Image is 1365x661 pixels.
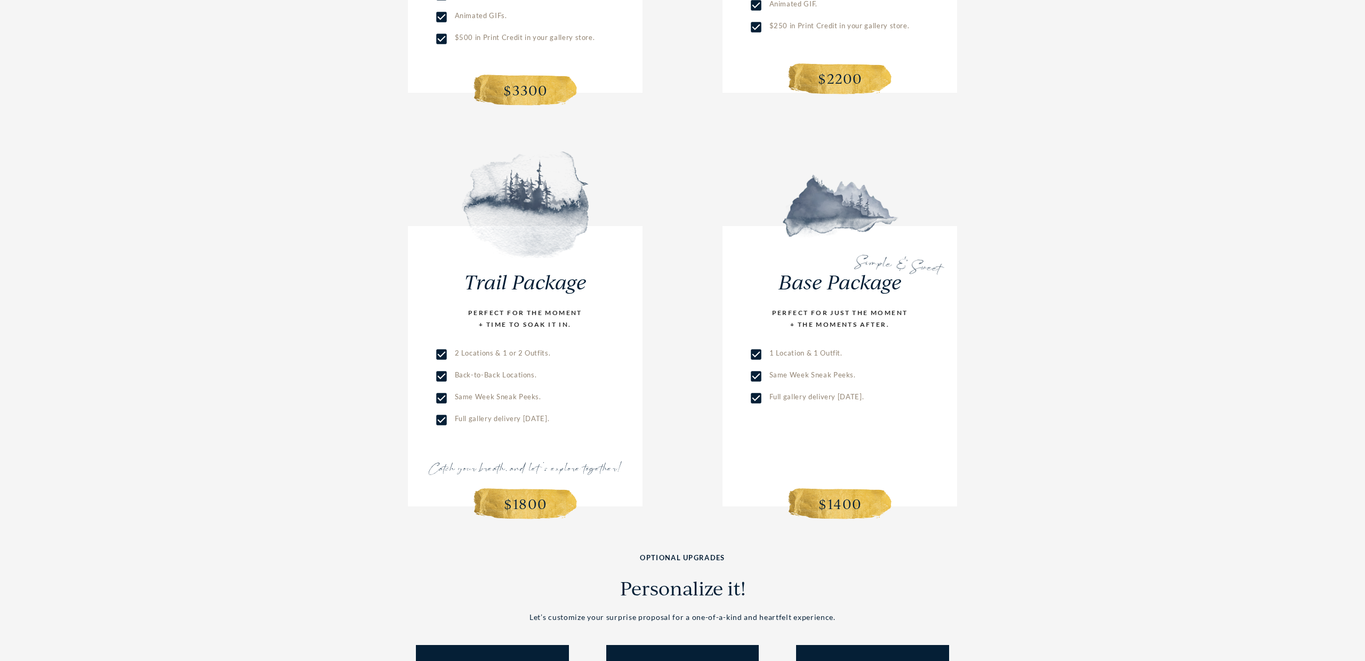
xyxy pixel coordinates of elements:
h1: $2200 [784,67,896,90]
div: v 4.0.25 [30,17,52,26]
h1: Base Package [733,269,946,294]
h1: $1800 [470,492,581,515]
h1: Trail Package [419,269,632,294]
span: 1 Location & 1 Outfit. [767,346,842,360]
img: tab_domain_overview_orange.svg [29,62,37,70]
span: $250 in Print Credit in your gallery store. [767,19,910,33]
img: website_grey.svg [17,28,26,36]
h3: Catch your breath, and let's explore together! [419,458,632,479]
span: Back-to-Back Locations. [452,368,537,382]
div: Domain: [DOMAIN_NAME] [28,28,117,36]
img: logo_orange.svg [17,17,26,26]
h3: Simple & Sweet [855,249,943,281]
div: Domain Overview [41,63,95,70]
h3: Personalize it! [363,575,1002,601]
h1: $3300 [470,78,581,101]
div: Let’s customize your surprise proposal for a one-of-a-kind and heartfelt experience. [363,611,1002,624]
div: Keywords by Traffic [118,63,180,70]
span: Same Week Sneak Peeks. [452,390,541,404]
h1: PERFECT FOR THE MOMENT + TIME TO SOAK IT IN. [419,307,632,330]
h1: PERFECT FOR JUST THE MOMENT + THE MOMENTS AFTER. [733,307,946,330]
span: Same Week Sneak Peeks. [767,368,856,382]
span: Animated GIFs. [452,9,507,22]
span: Full gallery delivery [DATE]. [452,412,550,425]
img: tab_keywords_by_traffic_grey.svg [106,62,115,70]
span: $500 in Print Credit in your gallery store. [452,30,595,44]
span: 2 Locations & 1 or 2 Outfits. [452,346,551,360]
span: Full gallery delivery [DATE]. [767,390,864,404]
h1: $1400 [784,492,896,515]
h2: OPTIONAL UPGRADES [363,552,1002,564]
